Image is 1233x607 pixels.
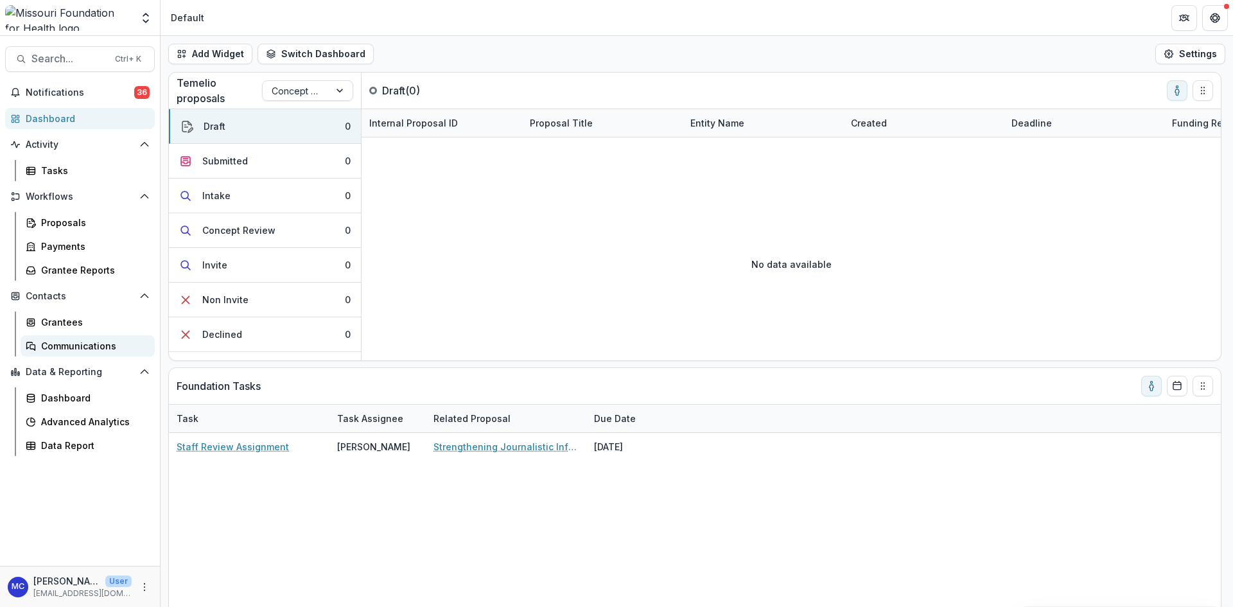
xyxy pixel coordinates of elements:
div: Deadline [1004,109,1164,137]
p: No data available [751,258,832,271]
button: Draft0 [169,109,361,144]
div: Submitted [202,154,248,168]
div: Communications [41,339,144,353]
span: Workflows [26,191,134,202]
button: Partners [1171,5,1197,31]
div: Intake [202,189,231,202]
div: 0 [345,328,351,341]
div: Invite [202,258,227,272]
div: 0 [345,258,351,272]
div: Related Proposal [426,405,586,432]
img: Missouri Foundation for Health logo [5,5,132,31]
div: Entity Name [683,109,843,137]
button: Open Data & Reporting [5,362,155,382]
a: Payments [21,236,155,257]
div: Tasks [41,164,144,177]
div: Ctrl + K [112,52,144,66]
div: Due Date [586,405,683,432]
a: Tasks [21,160,155,181]
button: toggle-assigned-to-me [1167,80,1187,101]
a: Advanced Analytics [21,411,155,432]
div: Task [169,405,329,432]
div: Non Invite [202,293,249,306]
span: 36 [134,86,150,99]
button: Non Invite0 [169,283,361,317]
div: Draft [204,119,225,133]
a: Grantees [21,312,155,333]
p: Draft ( 0 ) [382,83,478,98]
div: Data Report [41,439,144,452]
a: Proposals [21,212,155,233]
div: 0 [345,154,351,168]
div: 0 [345,189,351,202]
button: Calendar [1167,376,1187,396]
button: Drag [1193,80,1213,101]
div: Dashboard [41,391,144,405]
div: Task Assignee [329,405,426,432]
span: Activity [26,139,134,150]
button: Declined0 [169,317,361,352]
p: [EMAIL_ADDRESS][DOMAIN_NAME] [33,588,132,599]
div: Internal Proposal ID [362,109,522,137]
button: Intake0 [169,179,361,213]
button: Switch Dashboard [258,44,374,64]
div: Proposal Title [522,109,683,137]
button: Add Widget [168,44,252,64]
div: Due Date [586,412,643,425]
span: Search... [31,53,107,65]
div: Created [843,116,895,130]
button: Open Contacts [5,286,155,306]
a: Strengthening Journalistic Infrastructure [433,440,579,453]
a: Staff Review Assignment [177,440,289,453]
div: Related Proposal [426,412,518,425]
div: Internal Proposal ID [362,116,466,130]
button: Search... [5,46,155,72]
a: Grantee Reports [21,260,155,281]
button: Invite0 [169,248,361,283]
div: Declined [202,328,242,341]
button: Settings [1155,44,1225,64]
div: Proposals [41,216,144,229]
button: Open Workflows [5,186,155,207]
div: Default [171,11,204,24]
button: Open Activity [5,134,155,155]
button: toggle-assigned-to-me [1141,376,1162,396]
div: [DATE] [586,433,683,461]
div: Grantees [41,315,144,329]
button: Concept Review0 [169,213,361,248]
a: Communications [21,335,155,356]
p: User [105,576,132,587]
button: Open entity switcher [137,5,155,31]
div: Created [843,109,1004,137]
div: Deadline [1004,116,1060,130]
span: Notifications [26,87,134,98]
button: Submitted0 [169,144,361,179]
div: Dashboard [26,112,144,125]
div: Molly Crisp [12,583,24,591]
div: Proposal Title [522,116,600,130]
button: Get Help [1202,5,1228,31]
div: Task Assignee [329,412,411,425]
a: Dashboard [5,108,155,129]
span: Data & Reporting [26,367,134,378]
nav: breadcrumb [166,8,209,27]
button: Drag [1193,376,1213,396]
p: Foundation Tasks [177,378,261,394]
button: Notifications36 [5,82,155,103]
div: [PERSON_NAME] [337,440,410,453]
span: Contacts [26,291,134,302]
p: Temelio proposals [177,75,262,106]
div: Grantee Reports [41,263,144,277]
button: More [137,579,152,595]
div: 0 [345,293,351,306]
a: Data Report [21,435,155,456]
